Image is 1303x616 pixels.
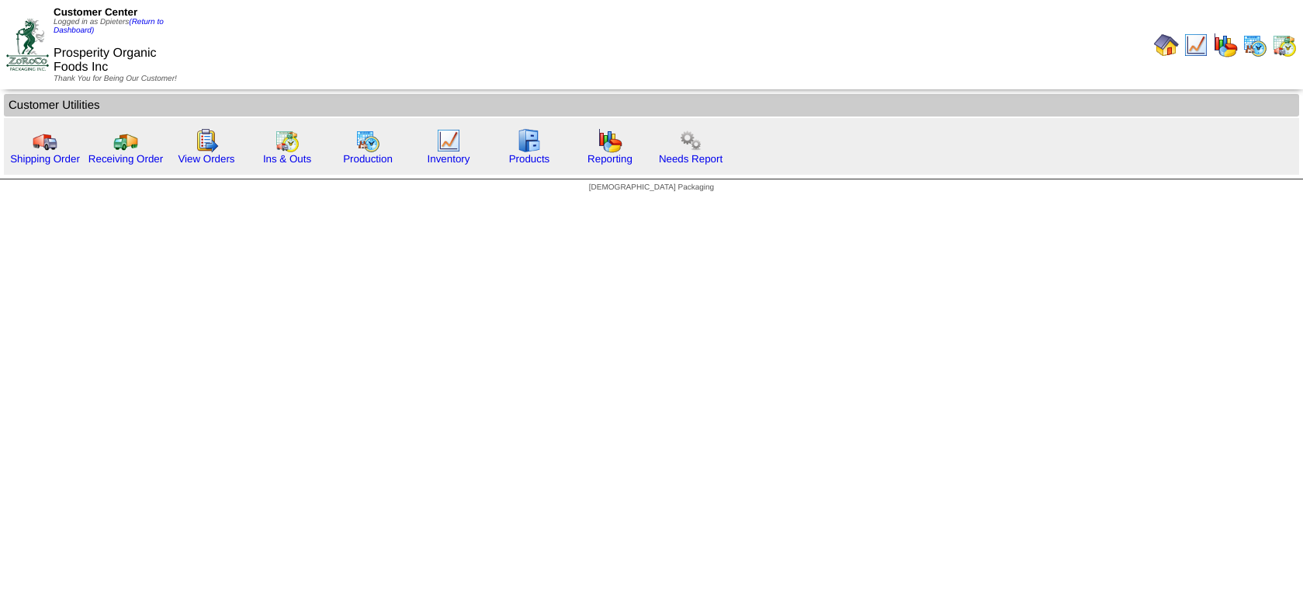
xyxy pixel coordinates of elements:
img: calendarinout.gif [1272,33,1297,57]
span: [DEMOGRAPHIC_DATA] Packaging [589,183,714,192]
a: Receiving Order [88,153,163,165]
a: Inventory [428,153,470,165]
img: calendarprod.gif [1242,33,1267,57]
img: graph.gif [1213,33,1238,57]
img: line_graph.gif [436,128,461,153]
span: Thank You for Being Our Customer! [54,75,177,83]
a: Needs Report [659,153,723,165]
img: graph.gif [598,128,622,153]
img: line_graph.gif [1183,33,1208,57]
a: View Orders [178,153,234,165]
td: Customer Utilities [4,94,1299,117]
img: truck.gif [33,128,57,153]
a: (Return to Dashboard) [54,18,164,35]
a: Reporting [587,153,632,165]
img: workflow.png [678,128,703,153]
img: calendarinout.gif [275,128,300,153]
a: Products [509,153,550,165]
img: workorder.gif [194,128,219,153]
span: Prosperity Organic Foods Inc [54,47,157,74]
img: ZoRoCo_Logo(Green%26Foil)%20jpg.webp [6,19,49,71]
span: Logged in as Dpieters [54,18,164,35]
a: Shipping Order [10,153,80,165]
img: cabinet.gif [517,128,542,153]
img: truck2.gif [113,128,138,153]
a: Production [343,153,393,165]
img: calendarprod.gif [355,128,380,153]
span: Customer Center [54,6,137,18]
a: Ins & Outs [263,153,311,165]
img: home.gif [1154,33,1179,57]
